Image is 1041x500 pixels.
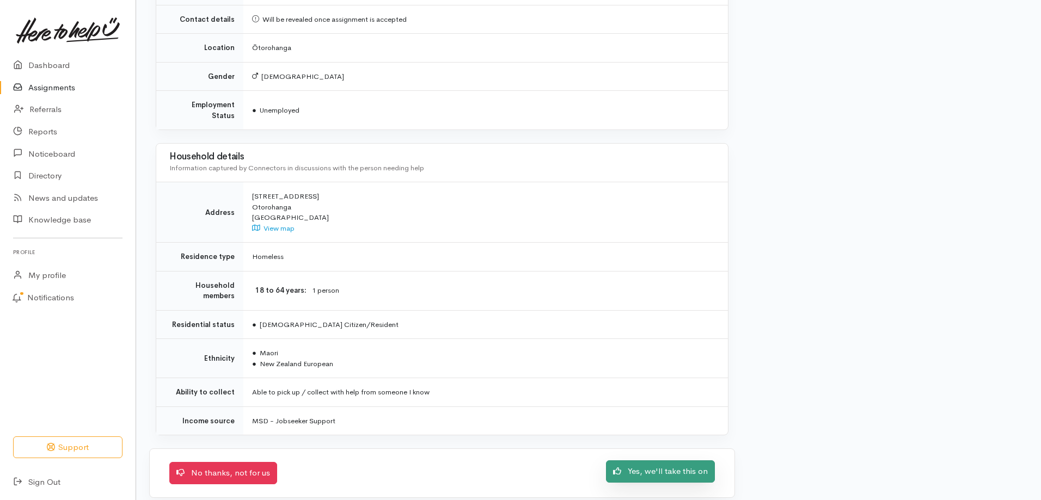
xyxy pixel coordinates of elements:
td: Ethnicity [156,339,243,378]
h3: Household details [169,152,715,162]
h6: Profile [13,245,123,260]
td: Location [156,34,243,63]
td: MSD - Jobseeker Support [243,406,728,435]
span: ● [252,348,256,357]
dd: 1 person [312,285,715,297]
td: Able to pick up / collect with help from someone I know [243,378,728,407]
span: Unemployed [252,106,299,115]
button: Support [13,436,123,459]
td: Ōtorohanga [243,34,728,63]
td: Household members [156,271,243,310]
td: Income source [156,406,243,435]
a: No thanks, not for us [169,462,277,484]
td: Contact details [156,5,243,34]
span: ● [252,320,256,329]
td: Employment Status [156,91,243,130]
a: View map [252,224,295,233]
span: [DEMOGRAPHIC_DATA] Citizen/Resident [252,320,399,329]
td: Homeless [243,243,728,271]
div: [STREET_ADDRESS] Otorohanga [GEOGRAPHIC_DATA] [252,191,715,233]
td: Address [156,182,243,243]
td: Will be revealed once assignment is accepted [243,5,728,34]
td: Ability to collect [156,378,243,407]
span: [DEMOGRAPHIC_DATA] [252,72,344,81]
td: Residential status [156,310,243,339]
span: ● [252,106,256,115]
a: Yes, we'll take this on [606,460,715,483]
span: Information captured by Connectors in discussions with the person needing help [169,163,424,172]
dt: 18 to 64 years [252,285,307,296]
td: Gender [156,62,243,91]
span: Maori New Zealand European [252,348,333,368]
td: Residence type [156,243,243,271]
span: ● [252,359,256,368]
